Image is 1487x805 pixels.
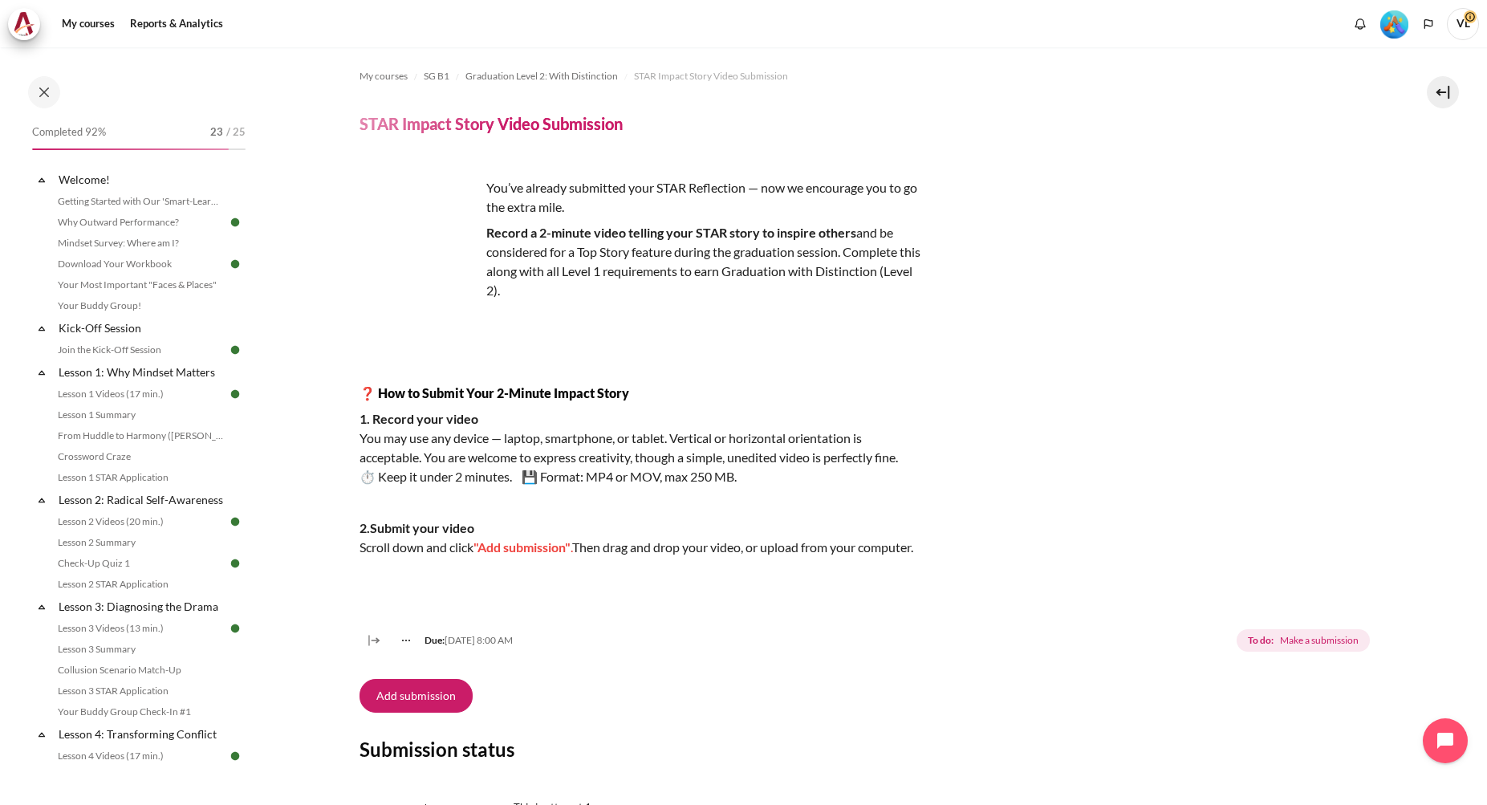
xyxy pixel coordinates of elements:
[228,556,242,571] img: Done
[53,254,228,274] a: Download Your Workbook
[226,124,246,140] span: / 25
[53,213,228,232] a: Why Outward Performance?
[53,275,228,295] a: Your Most Important "Faces & Places"
[360,113,623,134] h4: STAR Impact Story Video Submission
[1237,626,1372,655] div: Completion requirements for STAR Impact Story Video Submission
[473,539,571,555] span: "Add submission"
[1447,8,1479,40] a: User menu
[360,67,408,86] a: My courses
[56,317,228,339] a: Kick-Off Session
[53,296,228,315] a: Your Buddy Group!
[360,679,473,713] button: Add submission
[53,192,228,211] a: Getting Started with Our 'Smart-Learning' Platform
[13,12,35,36] img: Architeck
[34,726,50,742] span: Collapse
[465,67,618,86] a: Graduation Level 2: With Distinction
[228,514,242,529] img: Done
[1348,12,1372,36] div: Show notification window with no new notifications
[360,737,1373,762] h3: Submission status
[53,661,228,680] a: Collusion Scenario Match-Up
[360,385,629,400] strong: ❓ How to Submit Your 2-Minute Impact Story
[53,512,228,531] a: Lesson 2 Videos (20 min.)
[53,340,228,360] a: Join the Kick-Off Session
[465,69,618,83] span: Graduation Level 2: With Distinction
[56,8,120,40] a: My courses
[56,596,228,617] a: Lesson 3: Diagnosing the Drama
[634,67,788,86] a: STAR Impact Story Video Submission
[56,723,228,745] a: Lesson 4: Transforming Conflict
[360,223,921,300] p: and be considered for a Top Story feature during the graduation session. Complete this along with...
[34,599,50,615] span: Collapse
[34,320,50,336] span: Collapse
[228,621,242,636] img: Done
[228,257,242,271] img: Done
[1248,633,1274,648] strong: To do:
[53,426,228,445] a: From Huddle to Harmony ([PERSON_NAME]'s Story)
[360,518,921,557] p: Scroll down and click Then drag and drop your video, or upload from your computer.
[360,69,408,83] span: My courses
[228,215,242,230] img: Done
[360,63,1373,89] nav: Navigation bar
[424,67,449,86] a: SG B1
[53,468,228,487] a: Lesson 1 STAR Application
[53,533,228,552] a: Lesson 2 Summary
[53,619,228,638] a: Lesson 3 Videos (13 min.)
[360,178,921,217] p: You’ve already submitted your STAR Reflection — now we encourage you to go the extra mile.
[388,633,513,648] div: [DATE] 8:00 AM
[34,492,50,508] span: Collapse
[8,8,48,40] a: Architeck Architeck
[571,539,572,555] span: .
[425,634,445,646] strong: Due:
[634,69,788,83] span: STAR Impact Story Video Submission
[53,575,228,594] a: Lesson 2 STAR Application
[228,343,242,357] img: Done
[53,681,228,701] a: Lesson 3 STAR Application
[1447,8,1479,40] span: VL
[53,640,228,659] a: Lesson 3 Summary
[228,749,242,763] img: Done
[56,169,228,190] a: Welcome!
[32,124,106,140] span: Completed 92%
[53,234,228,253] a: Mindset Survey: Where am I?
[124,8,229,40] a: Reports & Analytics
[53,702,228,722] a: Your Buddy Group Check-In #1
[360,520,474,535] strong: 2.Submit your video
[53,447,228,466] a: Crossword Craze
[56,361,228,383] a: Lesson 1: Why Mindset Matters
[360,409,921,486] p: You may use any device — laptop, smartphone, or tablet. Vertical or horizontal orientation is acc...
[1280,633,1359,648] span: Make a submission
[424,69,449,83] span: SG B1
[360,178,480,299] img: wsed
[53,554,228,573] a: Check-Up Quiz 1
[34,364,50,380] span: Collapse
[53,746,228,766] a: Lesson 4 Videos (17 min.)
[53,384,228,404] a: Lesson 1 Videos (17 min.)
[228,387,242,401] img: Done
[486,225,856,240] strong: Record a 2-minute video telling your STAR story to inspire others
[1380,9,1408,39] div: Level #5
[1416,12,1440,36] button: Languages
[56,489,228,510] a: Lesson 2: Radical Self-Awareness
[1380,10,1408,39] img: Level #5
[360,411,478,426] strong: 1. Record your video
[32,148,229,150] div: 92%
[53,405,228,425] a: Lesson 1 Summary
[210,124,223,140] span: 23
[1374,9,1415,39] a: Level #5
[34,172,50,188] span: Collapse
